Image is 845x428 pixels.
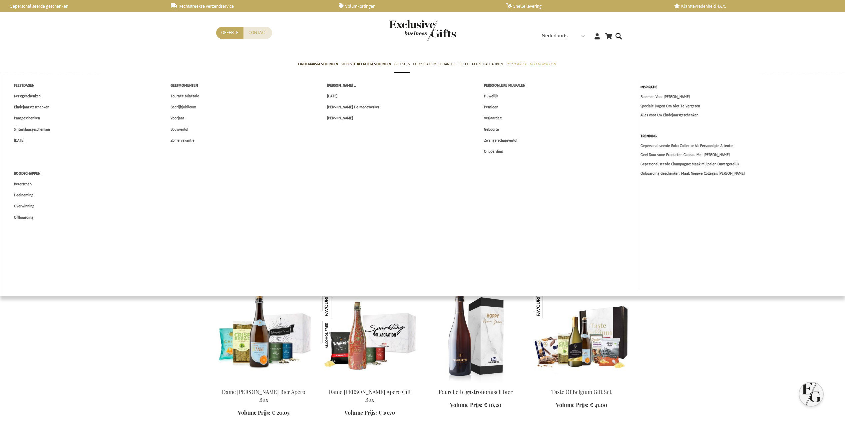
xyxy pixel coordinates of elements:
div: Nederlands [542,32,589,40]
span: Zomervakantie [171,137,195,144]
span: [DATE] [14,137,24,144]
a: Dame [PERSON_NAME] Apéro Gift Box [328,388,411,403]
span: Sinterklaasgeschenken [14,126,50,133]
span: Voorjaar [171,115,184,122]
span: Volume Prijs: [450,401,483,408]
a: Fourchette gastronomisch bier [439,388,513,395]
img: Dame Jeanne Champagne Beer Apéro Box [216,289,311,383]
span: € 19,70 [378,409,395,416]
span: Select Keuze Cadeaubon [460,61,503,68]
span: Feestdagen [14,82,34,89]
span: Gift Sets [394,61,410,68]
span: € 10,20 [484,401,501,408]
span: Nederlands [542,32,568,40]
span: Volume Prijs: [344,409,377,416]
a: Fourchette beer 75 cl [428,380,523,386]
img: Fourchette beer 75 cl [428,289,523,383]
a: Contact [243,27,272,39]
span: 50 beste relatiegeschenken [341,61,391,68]
span: Boodschappen [14,170,40,177]
a: Dame Jeanne Biermocktail Apéro Gift Box Dame Jeanne Biermocktail Apéro Gift Box Dame Jeanne Bierm... [322,380,417,386]
span: Pensioen [484,104,498,111]
span: Tournée Minérale [171,93,199,100]
a: Dame [PERSON_NAME] Bier Apéro Box [222,388,305,403]
span: Overwinning [14,203,34,210]
a: Taste Of Belgium Gift Set [551,388,612,395]
a: Volume Prijs: € 10,20 [450,401,501,409]
span: Gelegenheden [530,61,556,68]
a: Volume Prijs: € 41,00 [556,401,607,409]
span: Paasgeschenken [14,115,40,122]
span: [PERSON_NAME] ... [327,82,356,89]
img: Dame Jeanne Biermocktail Apéro Gift Box [322,289,417,383]
span: Volume Prijs: [238,409,270,416]
img: Taste Of Belgium Gift Set [534,289,563,318]
span: Huwelijk [484,93,498,100]
span: Eindejaarsgeschenken [298,61,338,68]
a: Alles Voor Uw Eindejaarsgeschenken [640,112,841,118]
span: € 20,05 [272,409,289,416]
a: Bloemen Voor [PERSON_NAME] [640,94,841,100]
span: Beterschap [14,181,32,188]
a: Gepersonaliseerde Champagne: Maak Mijlpalen Onvergetelijk [640,161,841,167]
img: Taste Of Belgium Gift Set [534,289,629,383]
a: Gepersonaliseerde geschenken [3,3,160,9]
a: Offerte [216,27,243,39]
a: Geef Duurzame Producten Cadeau Met [PERSON_NAME] [640,152,841,158]
span: Offboarding [14,214,33,221]
a: Onboarding Geschenken: Maak Nieuwe Collega’s [PERSON_NAME] [640,171,841,176]
img: Exclusive Business gifts logo [389,20,456,42]
span: Bedrijfsjubileum [171,104,196,111]
span: Volume Prijs: [556,401,589,408]
span: Zwangerschapsverlof [484,137,517,144]
strong: TRENDING [640,133,657,140]
a: Snelle levering [506,3,663,9]
a: Volume Prijs: € 19,70 [344,409,395,417]
a: Taste Of Belgium Gift Set Taste Of Belgium Gift Set [534,380,629,386]
a: store logo [389,20,423,42]
span: Persoonlijke Mijlpalen [484,82,525,89]
a: Volumkortingen [339,3,496,9]
a: Klanttevredenheid 4,6/5 [674,3,831,9]
a: Speciale Dagen Om Niet Te Vergeten [640,103,841,109]
span: Geefmomenten [171,82,198,89]
span: Per Budget [506,61,526,68]
span: Deelneming [14,192,33,199]
span: Bouwverlof [171,126,188,133]
strong: INSPIRATIE [640,84,657,91]
span: Corporate Merchandise [413,61,456,68]
span: Verjaardag [484,115,502,122]
span: € 41,00 [590,401,607,408]
span: [DATE] [327,93,337,100]
a: Dame Jeanne Champagne Beer Apéro Box [216,380,311,386]
span: Eindejaarsgeschenken [14,104,49,111]
span: Geboorte [484,126,499,133]
span: [PERSON_NAME] De Medewerker [327,104,379,111]
span: [PERSON_NAME] [327,115,353,122]
img: Dame Jeanne Biermocktail Apéro Gift Box [322,289,351,318]
span: Onboarding [484,148,503,155]
span: Kerstgeschenken [14,93,41,100]
img: Dame Jeanne Biermocktail Apéro Gift Box [322,321,351,350]
a: Volume Prijs: € 20,05 [238,409,289,417]
a: Rechtstreekse verzendservice [171,3,328,9]
a: Gepersonaliseerde Roka Collectie Als Persoonlijke Attentie [640,143,841,149]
